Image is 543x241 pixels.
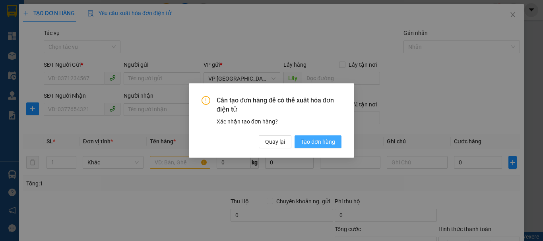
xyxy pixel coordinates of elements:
[295,135,341,148] button: Tạo đơn hàng
[217,96,341,114] span: Cần tạo đơn hàng để có thể xuất hóa đơn điện tử
[202,96,210,105] span: exclamation-circle
[217,117,341,126] div: Xác nhận tạo đơn hàng?
[259,135,291,148] button: Quay lại
[265,137,285,146] span: Quay lại
[301,137,335,146] span: Tạo đơn hàng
